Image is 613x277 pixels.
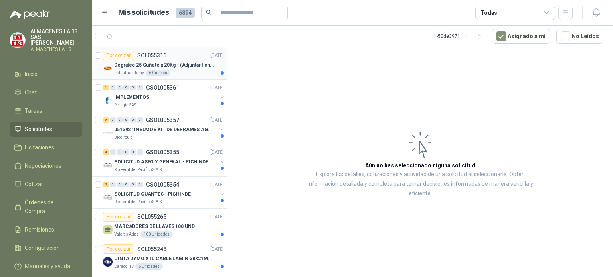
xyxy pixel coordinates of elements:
img: Company Logo [103,193,113,202]
div: 100 Unidades [140,231,173,238]
p: Rio Fertil del Pacífico S.A.S. [114,199,163,205]
div: 0 [137,117,143,123]
button: Asignado a mi [492,29,550,44]
div: 0 [123,182,129,187]
div: 0 [123,117,129,123]
p: [DATE] [210,213,224,221]
h1: Mis solicitudes [118,7,169,18]
img: Company Logo [103,128,113,138]
div: 0 [117,85,123,90]
p: [DATE] [210,181,224,189]
a: Remisiones [10,222,82,237]
span: Órdenes de Compra [25,198,75,216]
p: Caracol TV [114,263,134,270]
p: SOLICITUD ASEO Y GENERAL - PICHINDE [114,158,208,166]
span: Remisiones [25,225,54,234]
span: Solicitudes [25,125,52,134]
a: 4 0 0 0 0 0 GSOL005355[DATE] Company LogoSOLICITUD ASEO Y GENERAL - PICHINDERio Fertil del Pacífi... [103,147,225,173]
div: 0 [137,85,143,90]
div: 1 [103,85,109,90]
img: Company Logo [103,96,113,105]
span: 6894 [176,8,195,18]
p: [DATE] [210,84,224,92]
a: Por cotizarSOL055265[DATE] MARCADORES DE LLAVES 100 UNDValores Atlas100 Unidades [92,209,227,241]
div: 0 [130,149,136,155]
p: [DATE] [210,52,224,59]
h3: Aún no has seleccionado niguna solicitud [365,161,475,170]
p: ALMACENES LA 13 SAS [PERSON_NAME] [30,29,82,45]
div: 0 [123,149,129,155]
div: 0 [110,85,116,90]
img: Company Logo [10,33,25,48]
span: Inicio [25,70,38,79]
p: GSOL005354 [146,182,179,187]
div: 0 [117,149,123,155]
p: GSOL005357 [146,117,179,123]
div: 0 [123,85,129,90]
p: Biocirculo [114,134,132,141]
a: Por cotizarSOL055316[DATE] Company LogoDegratec 25 Cuñete x 20Kg - (Adjuntar ficha técnica)Indust... [92,47,227,80]
a: Negociaciones [10,158,82,173]
img: Company Logo [103,160,113,170]
p: SOLICITUD GUANTES - PICHINDE [114,191,191,198]
p: GSOL005361 [146,85,179,90]
img: Logo peakr [10,10,50,19]
a: Chat [10,85,82,100]
div: 6 Unidades [135,263,163,270]
div: Por cotizar [103,244,134,254]
a: Tareas [10,103,82,118]
div: 6 Cuñetes [146,70,170,76]
a: Órdenes de Compra [10,195,82,219]
a: Cotizar [10,177,82,192]
a: Configuración [10,240,82,255]
div: 0 [130,182,136,187]
a: Por cotizarSOL055248[DATE] Company LogoCINTA DYMO XTL CABLE LAMIN 38X21MMBLANCOCaracol TV6 Unidades [92,241,227,273]
a: Inicio [10,67,82,82]
div: 9 [103,117,109,123]
p: SOL055316 [137,53,166,58]
a: Manuales y ayuda [10,259,82,274]
p: MARCADORES DE LLAVES 100 UND [114,223,195,230]
div: Por cotizar [103,51,134,60]
span: Licitaciones [25,143,54,152]
p: Perugia SAS [114,102,136,108]
div: 1 - 50 de 3971 [434,30,486,43]
a: Solicitudes [10,122,82,137]
p: Rio Fertil del Pacífico S.A.S. [114,167,163,173]
div: 4 [103,149,109,155]
span: Tareas [25,106,42,115]
p: [DATE] [210,116,224,124]
button: No Leídos [556,29,603,44]
a: 9 0 0 0 0 0 GSOL005357[DATE] Company Logo051392 : INSUMOS KIT DE DERRAMES AGOSTO 2025Biocirculo [103,115,225,141]
div: 0 [117,117,123,123]
img: Company Logo [103,63,113,73]
p: SOL055265 [137,214,166,220]
a: 1 0 0 0 0 0 GSOL005361[DATE] Company LogoIMPLEMENTOSPerugia SAS [103,83,225,108]
div: 0 [137,149,143,155]
span: Chat [25,88,37,97]
p: ALMACENES LA 13 [30,47,82,52]
span: Negociaciones [25,161,61,170]
div: 0 [110,149,116,155]
p: 051392 : INSUMOS KIT DE DERRAMES AGOSTO 2025 [114,126,214,134]
p: Industrias Tomy [114,70,144,76]
div: 0 [110,117,116,123]
p: CINTA DYMO XTL CABLE LAMIN 38X21MMBLANCO [114,255,214,263]
div: 0 [110,182,116,187]
a: 2 0 0 0 0 0 GSOL005354[DATE] Company LogoSOLICITUD GUANTES - PICHINDERio Fertil del Pacífico S.A.S. [103,180,225,205]
span: Manuales y ayuda [25,262,70,271]
p: Explora los detalles, cotizaciones y actividad de una solicitud al seleccionarla. Obtén informaci... [307,170,533,198]
p: GSOL005355 [146,149,179,155]
div: Todas [481,8,497,17]
div: 0 [137,182,143,187]
span: Configuración [25,244,60,252]
div: 2 [103,182,109,187]
p: SOL055248 [137,246,166,252]
p: IMPLEMENTOS [114,94,149,101]
p: [DATE] [210,246,224,253]
div: Por cotizar [103,212,134,222]
img: Company Logo [103,257,113,267]
p: [DATE] [210,149,224,156]
div: 0 [117,182,123,187]
p: Degratec 25 Cuñete x 20Kg - (Adjuntar ficha técnica) [114,61,214,69]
